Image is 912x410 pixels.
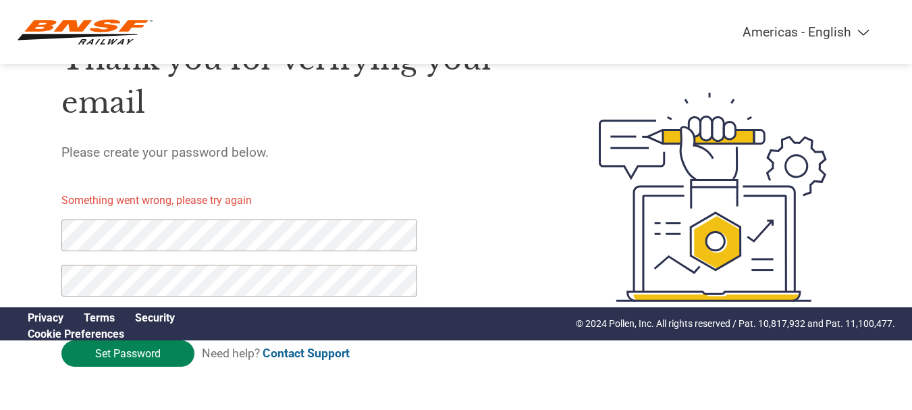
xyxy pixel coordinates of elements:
[202,347,350,360] span: Need help?
[61,145,535,160] h5: Please create your password below.
[18,14,153,51] img: BNSF
[28,311,63,324] a: Privacy
[61,38,535,125] h1: Thank you for verifying your email
[61,340,194,367] input: Set Password
[135,311,175,324] a: Security
[28,328,124,340] a: Cookie Preferences, opens a dedicated popup modal window
[263,347,350,360] a: Contact Support
[61,193,441,209] p: Something went wrong, please try again
[84,311,115,324] a: Terms
[576,317,895,331] p: © 2024 Pollen, Inc. All rights reserved / Pat. 10,817,932 and Pat. 11,100,477.
[18,328,185,340] div: Open Cookie Preferences Modal
[574,18,851,376] img: create-password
